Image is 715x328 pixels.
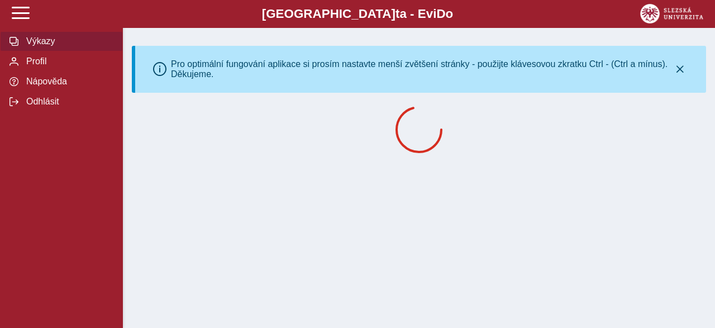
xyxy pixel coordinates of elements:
span: Profil [23,56,113,66]
b: [GEOGRAPHIC_DATA] a - Evi [34,7,681,21]
span: Nápověda [23,77,113,87]
span: Odhlásit [23,97,113,107]
span: D [436,7,445,21]
div: Pro optimální fungování aplikace si prosím nastavte menší zvětšení stránky - použijte klávesovou ... [171,59,671,79]
span: Výkazy [23,36,113,46]
img: logo_web_su.png [640,4,703,23]
span: t [395,7,399,21]
span: o [446,7,454,21]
